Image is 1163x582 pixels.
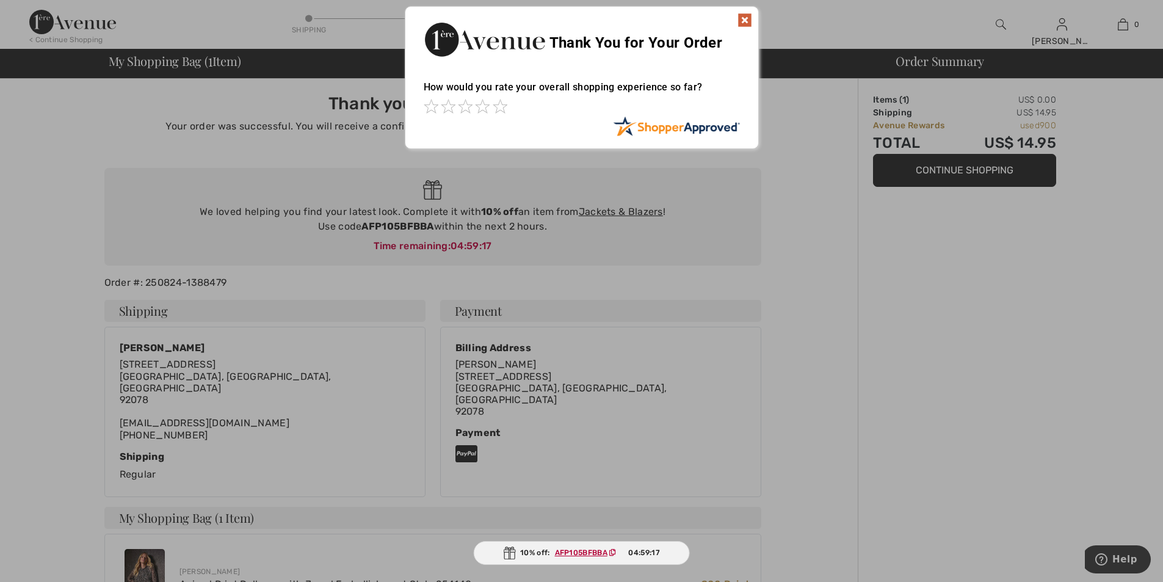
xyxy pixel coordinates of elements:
[503,547,515,559] img: Gift.svg
[424,69,740,116] div: How would you rate your overall shopping experience so far?
[549,34,722,51] span: Thank You for Your Order
[473,541,690,565] div: 10% off:
[424,19,546,60] img: Thank You for Your Order
[27,9,53,20] span: Help
[737,13,752,27] img: x
[555,548,607,557] ins: AFP105BFBBA
[628,547,659,558] span: 04:59:17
